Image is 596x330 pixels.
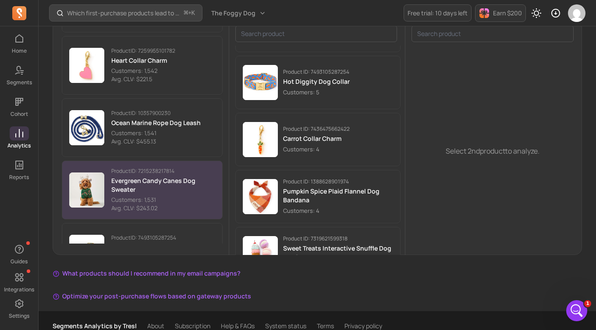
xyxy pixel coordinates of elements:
img: Product image [69,235,104,270]
button: Start recording [56,256,63,263]
button: Send a message… [150,252,164,266]
span: 1 [584,300,591,307]
p: Customers: 1,541 [111,129,201,138]
p: Evergreen Candy Canes Dog Sweater [111,176,215,194]
kbd: ⌘ [184,8,188,19]
img: Profile image for John [25,5,39,19]
p: Customers: 1,531 [111,196,215,204]
p: Segments [7,79,32,86]
button: Product imageProduct ID: 1388628901974Pumpkin Spice Plaid Flannel Dog BandanaCustomers: 4 [235,170,401,223]
p: Heart Collar Charm [111,56,175,65]
div: Hi [PERSON_NAME], [14,166,137,175]
div: is on both stores: foggy dog and E [PERSON_NAME] paper. What email do you need to add? [14,179,137,214]
img: avatar [568,4,585,22]
img: Product image [243,122,278,157]
a: [PERSON_NAME][EMAIL_ADDRESS][DOMAIN_NAME] [14,124,121,140]
p: Product ID: 7493105287254 [283,68,350,75]
div: Can you please tell me your colleague's account?[PERSON_NAME][EMAIL_ADDRESS][DOMAIN_NAME]is curre... [7,109,144,154]
p: Product ID: 1388628901974 [283,178,393,185]
p: Product ID: 7493105287254 [111,234,178,241]
p: Product ID: 10357900230 [111,110,201,117]
p: Home [12,47,27,54]
button: Product imageProduct ID: 7319621599318Sweet Treats Interactive Snuffle Dog Toy Set [235,227,401,280]
div: Hi [PERSON_NAME],[EMAIL_ADDRESS][DOMAIN_NAME]is on both stores: foggy dog and E [PERSON_NAME] pap... [7,161,144,219]
img: Product image [69,110,104,145]
div: John says… [7,161,168,238]
p: Customers: 4 [283,206,393,215]
p: Guides [11,258,28,265]
span: The Foggy Dog [211,9,255,18]
p: Customers: 1,542 [111,67,175,75]
p: Customers: 4 [283,145,350,154]
button: What products should I recommend in my email campaigns? [53,269,241,278]
div: Hi [PERSON_NAME]. You can try to exclude your free products on our Product Journey page.[URL][DOM... [7,16,144,108]
h1: [PERSON_NAME] [43,4,99,11]
button: The Foggy Dog [206,5,271,21]
div: Close [154,4,170,19]
img: Product image [243,65,278,100]
p: Product ID: 7215238217814 [111,168,215,175]
p: Product ID: 7436475662422 [283,126,350,133]
button: ProductID: 7215238217814Evergreen Candy Canes Dog SweaterCustomers: 1,531Avg. CLV: $243.02 [62,161,223,219]
button: Guides [10,240,29,267]
kbd: K [192,10,195,17]
p: Active 19h ago [43,11,85,20]
img: Product image [243,236,278,271]
button: go back [6,4,22,20]
div: [PERSON_NAME] • 19h ago [14,221,86,226]
p: Integrations [4,286,34,293]
p: Ocean Marine Rope Dog Leash [111,118,201,127]
p: Avg. CLV: $221.5 [111,75,175,84]
div: Hi [PERSON_NAME]. You can try to exclude your free products on our Product Journey page. [14,21,137,55]
img: Product image [243,179,278,214]
input: search product [412,25,574,42]
div: morris says… [7,16,168,109]
input: search product [235,25,397,42]
button: Upload attachment [14,256,21,263]
button: ProductID: 7493105287254Hot Diggity Dog CollarCustomers: 1,502 [62,223,223,282]
p: Customers: 5 [283,88,350,97]
p: Hot Diggity Dog Collar [283,77,350,86]
p: Pumpkin Spice Plaid Flannel Dog Bandana [283,187,393,204]
a: [EMAIL_ADDRESS][DOMAIN_NAME] [14,180,121,187]
div: Can you please tell me your colleague's account? is currently the admin of your store. [14,115,137,149]
p: Select 2nd product to analyze. [446,146,539,156]
button: Home [137,4,154,20]
a: Free trial: 10 days left [404,4,472,22]
button: Earn $200 [475,4,526,22]
textarea: Message… [7,237,168,252]
div: morris says… [7,109,168,161]
p: Settings [9,312,29,319]
p: Product ID: 7259955101782 [111,47,175,54]
p: Reports [9,174,29,181]
button: Toggle dark mode [528,4,545,22]
p: Cohort [11,111,28,118]
img: Product image [69,48,104,83]
p: Avg. CLV: $455.13 [111,137,201,146]
button: Emoji picker [28,256,35,263]
p: Analytics [7,142,31,149]
button: ProductID: 10357900230Ocean Marine Rope Dog LeashCustomers: 1,541Avg. CLV: $455.13 [62,98,223,157]
p: Free trial: 10 days left [408,9,468,18]
button: Product imageProduct ID: 7436475662422Carrot Collar CharmCustomers: 4 [235,113,401,166]
p: Earn $200 [493,9,522,18]
p: Avg. CLV: $243.02 [111,204,215,213]
p: Which first-purchase products lead to the highest revenue per customer over time? [67,9,181,18]
iframe: To enrich screen reader interactions, please activate Accessibility in Grammarly extension settings [566,300,587,321]
p: Product ID: 7319621599318 [283,235,393,242]
a: [URL][DOMAIN_NAME] [14,47,82,54]
button: Product imageProduct ID: 7493105287254Hot Diggity Dog CollarCustomers: 5 [235,56,401,109]
button: Optimize your post-purchase flows based on gateway products [53,292,251,301]
button: Which first-purchase products lead to the highest revenue per customer over time?⌘+K [49,4,202,22]
img: Product image [69,172,104,208]
button: ProductID: 7259955101782Heart Collar CharmCustomers: 1,542Avg. CLV: $221.5 [62,36,223,95]
p: Sweet Treats Interactive Snuffle Dog Toy Set [283,244,393,262]
span: + [184,8,195,18]
p: Hot Diggity Dog Collar [111,243,178,252]
button: Gif picker [42,256,49,263]
p: Carrot Collar Charm [283,134,350,143]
